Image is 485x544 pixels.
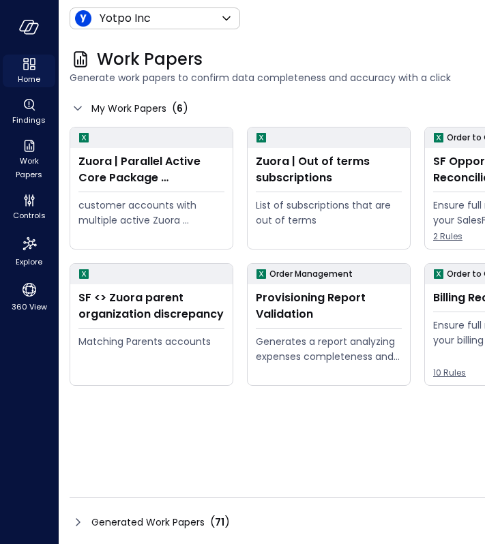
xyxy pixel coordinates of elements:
span: Controls [13,209,46,222]
span: Work Papers [97,48,203,70]
div: Provisioning Report Validation [256,290,402,322]
div: Generates a report analyzing expenses completeness and provisioning by summarizing open POs, recu... [256,334,402,364]
div: List of subscriptions that are out of terms [256,198,402,228]
span: Findings [12,113,46,127]
div: Work Papers [3,136,55,183]
span: 360 View [12,300,47,314]
p: Yotpo Inc [100,10,151,27]
span: Explore [16,255,42,269]
span: My Work Papers [91,101,166,116]
div: Controls [3,191,55,224]
div: Zuora | Parallel Active Core Package Subscriptions [78,153,224,186]
div: Explore [3,232,55,270]
span: Home [18,72,40,86]
div: Home [3,55,55,87]
span: 6 [177,102,183,115]
div: Matching Parents accounts [78,334,224,349]
div: 360 View [3,278,55,315]
div: customer accounts with multiple active Zuora subscriptions for core products [78,198,224,228]
span: 71 [215,515,224,529]
div: Findings [3,95,55,128]
span: Work Papers [8,154,50,181]
span: Generated Work Papers [91,515,205,530]
div: Zuora | Out of terms subscriptions [256,153,402,186]
img: Icon [75,10,91,27]
div: ( ) [210,514,230,530]
div: ( ) [172,100,188,117]
p: Order Management [269,267,353,281]
div: SF <> Zuora parent organization discrepancy [78,290,224,322]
